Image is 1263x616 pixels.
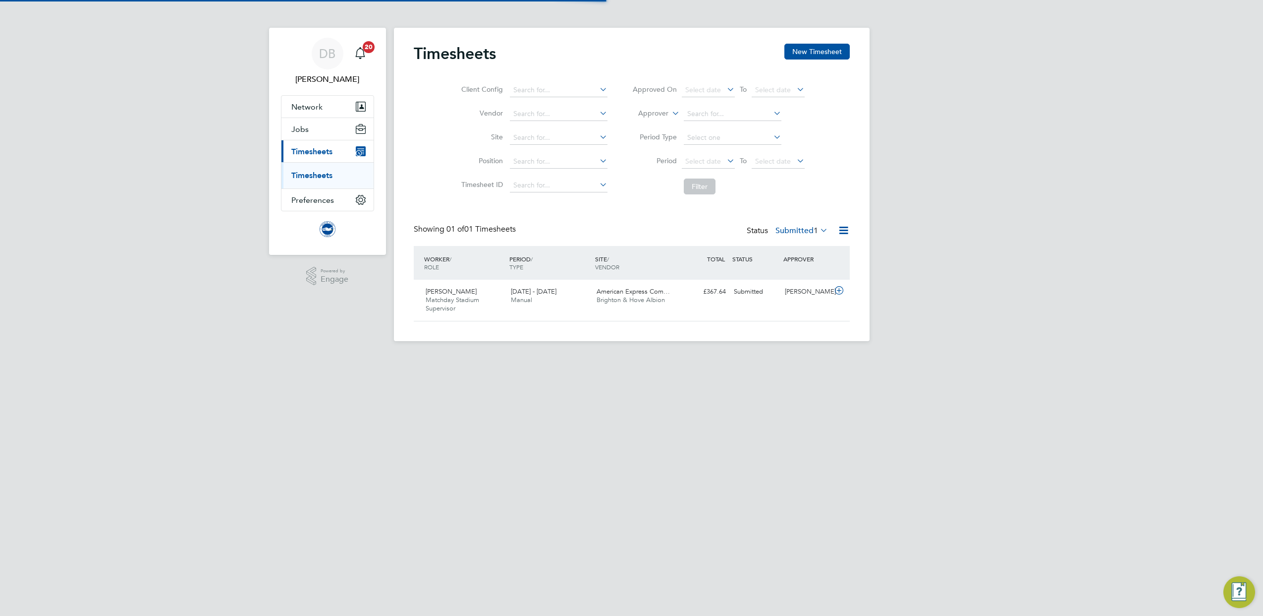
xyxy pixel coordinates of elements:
[632,132,677,141] label: Period Type
[781,250,832,268] div: APPROVER
[685,85,721,94] span: Select date
[321,275,348,284] span: Engage
[306,267,348,286] a: Powered byEngage
[737,83,750,96] span: To
[269,28,386,255] nav: Main navigation
[784,44,850,60] button: New Timesheet
[781,284,832,300] div: [PERSON_NAME]
[678,284,730,300] div: £367.64
[507,250,593,276] div: PERIOD
[632,85,677,94] label: Approved On
[511,287,556,296] span: [DATE] - [DATE]
[291,102,323,112] span: Network
[422,250,507,276] div: WORKER
[632,156,677,165] label: Period
[597,296,665,304] span: Brighton & Hove Albion
[684,179,715,194] button: Filter
[458,180,503,189] label: Timesheet ID
[747,224,830,238] div: Status
[414,44,496,63] h2: Timesheets
[593,250,678,276] div: SITE
[319,47,335,60] span: DB
[707,255,725,263] span: TOTAL
[730,284,781,300] div: Submitted
[281,96,374,118] button: Network
[426,296,479,312] span: Matchday Stadium Supervisor
[281,221,374,237] a: Go to home page
[458,85,503,94] label: Client Config
[291,124,309,134] span: Jobs
[281,38,374,85] a: DB[PERSON_NAME]
[281,162,374,188] div: Timesheets
[510,155,607,169] input: Search for...
[684,107,781,121] input: Search for...
[510,83,607,97] input: Search for...
[281,73,374,85] span: David Baker
[510,107,607,121] input: Search for...
[414,224,518,235] div: Showing
[281,118,374,140] button: Jobs
[509,263,523,271] span: TYPE
[449,255,451,263] span: /
[321,267,348,275] span: Powered by
[320,221,335,237] img: brightonandhovealbion-logo-retina.png
[510,131,607,145] input: Search for...
[730,250,781,268] div: STATUS
[291,195,334,205] span: Preferences
[531,255,533,263] span: /
[350,38,370,69] a: 20
[458,156,503,165] label: Position
[446,224,516,234] span: 01 Timesheets
[281,140,374,162] button: Timesheets
[775,226,828,236] label: Submitted
[426,287,477,296] span: [PERSON_NAME]
[281,189,374,211] button: Preferences
[511,296,532,304] span: Manual
[363,41,375,53] span: 20
[1223,576,1255,608] button: Engage Resource Center
[595,263,619,271] span: VENDOR
[607,255,609,263] span: /
[458,109,503,118] label: Vendor
[755,157,791,166] span: Select date
[624,109,668,119] label: Approver
[424,263,439,271] span: ROLE
[458,132,503,141] label: Site
[814,226,818,236] span: 1
[291,171,332,180] a: Timesheets
[684,131,781,145] input: Select one
[737,154,750,167] span: To
[685,157,721,166] span: Select date
[597,287,670,296] span: American Express Com…
[510,179,607,192] input: Search for...
[446,224,464,234] span: 01 of
[291,147,332,156] span: Timesheets
[755,85,791,94] span: Select date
